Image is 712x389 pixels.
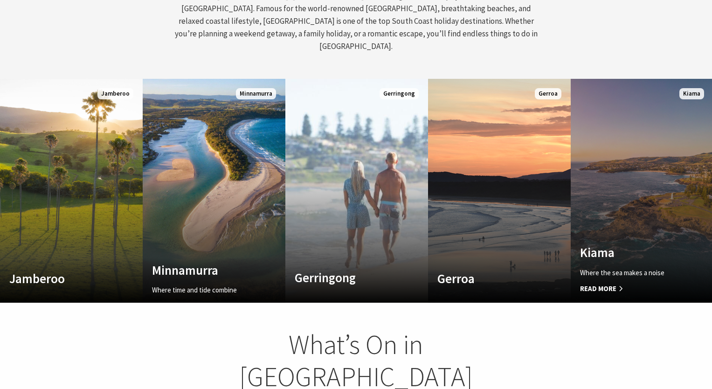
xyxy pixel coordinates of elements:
h4: Minnamurra [152,263,255,278]
p: Where the sea makes a noise [580,267,683,278]
p: Watch your worries drift away [437,293,540,304]
span: Minnamurra [236,88,276,100]
p: A breath of fresh air [295,292,397,303]
span: Kiama [679,88,704,100]
a: Custom Image Used Gerringong A breath of fresh air Gerringong [285,79,428,303]
span: Jamberoo [97,88,133,100]
span: Gerringong [380,88,419,100]
h4: Gerringong [295,270,397,285]
h4: Kiama [580,245,683,260]
a: Custom Image Used Gerroa Watch your worries drift away Gerroa [428,79,571,303]
span: Gerroa [535,88,561,100]
span: Read More [580,283,683,294]
p: Where time and tide combine [152,285,255,296]
h4: Jamberoo [9,271,112,286]
h4: Gerroa [437,271,540,286]
a: Custom Image Used Minnamurra Where time and tide combine Minnamurra [143,79,285,303]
